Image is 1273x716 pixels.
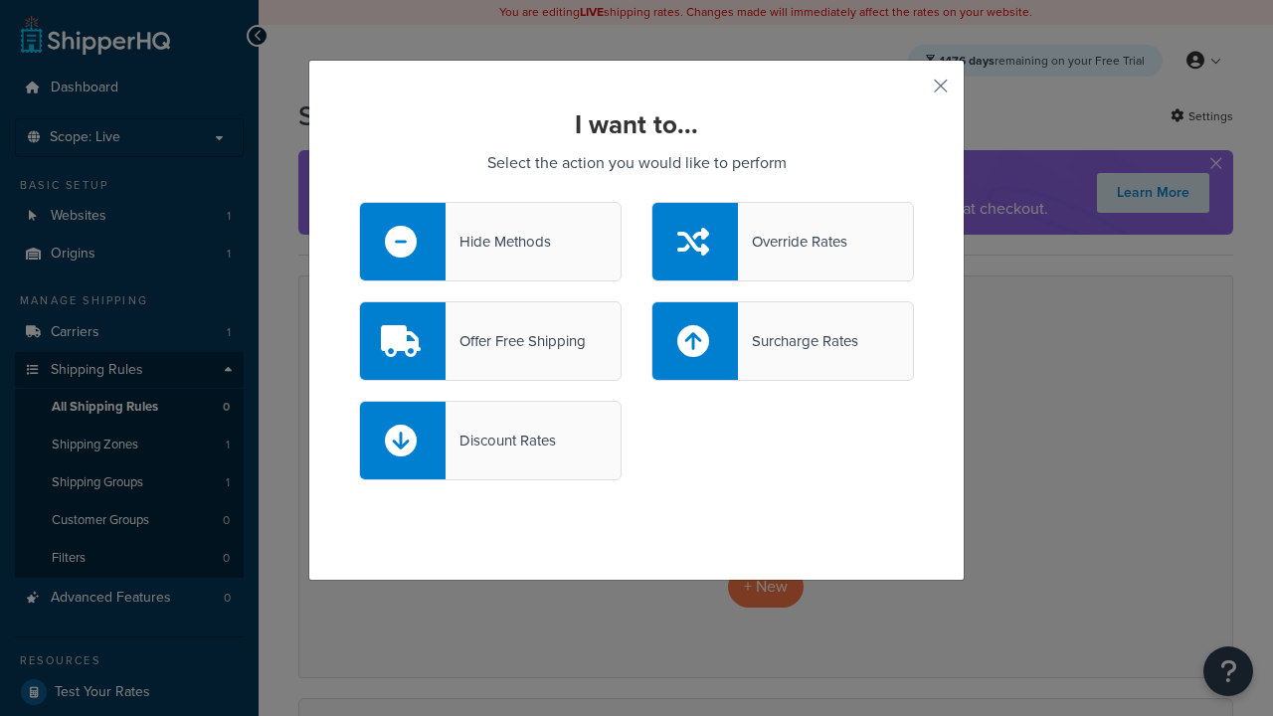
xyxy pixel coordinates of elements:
div: Hide Methods [446,228,551,256]
div: Offer Free Shipping [446,327,586,355]
p: Select the action you would like to perform [359,149,914,177]
strong: I want to... [575,105,698,143]
div: Surcharge Rates [738,327,858,355]
div: Discount Rates [446,427,556,454]
div: Override Rates [738,228,847,256]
